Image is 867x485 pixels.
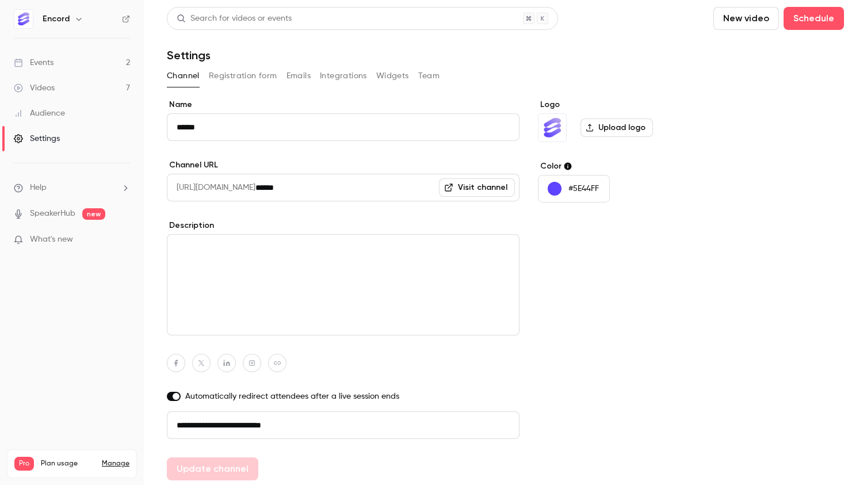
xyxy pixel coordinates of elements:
[30,234,73,246] span: What's new
[713,7,779,30] button: New video
[167,174,255,201] span: [URL][DOMAIN_NAME]
[568,183,599,194] p: #5E44FF
[538,114,566,142] img: Encord
[30,182,47,194] span: Help
[538,175,610,203] button: #5E44FF
[538,99,715,110] label: Logo
[580,119,653,137] label: Upload logo
[14,10,33,28] img: Encord
[177,13,292,25] div: Search for videos or events
[439,178,515,197] a: Visit channel
[116,235,130,245] iframe: Noticeable Trigger
[102,459,129,468] a: Manage
[167,48,211,62] h1: Settings
[167,220,520,231] label: Description
[784,7,844,30] button: Schedule
[30,208,75,220] a: SpeakerHub
[167,99,520,110] label: Name
[14,133,60,144] div: Settings
[14,182,130,194] li: help-dropdown-opener
[320,67,367,85] button: Integrations
[167,159,520,171] label: Channel URL
[376,67,409,85] button: Widgets
[538,161,715,172] label: Color
[41,459,95,468] span: Plan usage
[418,67,440,85] button: Team
[82,208,105,220] span: new
[43,13,70,25] h6: Encord
[14,57,54,68] div: Events
[167,67,200,85] button: Channel
[14,82,55,94] div: Videos
[14,457,34,471] span: Pro
[287,67,311,85] button: Emails
[14,108,65,119] div: Audience
[209,67,277,85] button: Registration form
[167,391,520,402] label: Automatically redirect attendees after a live session ends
